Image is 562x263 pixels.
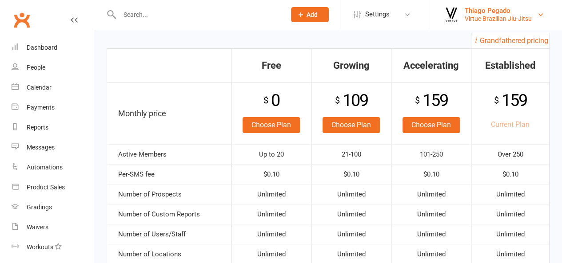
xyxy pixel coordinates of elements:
input: Search... [117,8,280,21]
img: thumb_image1568934240.png [442,6,460,24]
div: Thiago Pegado [465,7,532,15]
td: Unlimited [471,204,550,224]
td: Unlimited [471,224,550,244]
span: Settings [365,4,390,24]
a: Waivers [12,217,94,237]
td: Number of Prospects [107,184,231,204]
sup: $ [494,95,498,106]
th: Free [231,48,311,82]
div: Waivers [27,224,48,231]
a: Clubworx [11,9,33,31]
a: Choose Plan [403,117,460,133]
a: Dashboard [12,38,94,58]
td: $0.10 [391,164,471,184]
p: Monthly price [118,107,227,120]
td: Unlimited [391,204,471,224]
td: Unlimited [391,184,471,204]
div: Dashboard [27,44,57,51]
div: Payments [27,104,55,111]
a: Calendar [12,78,94,98]
a: Payments [12,98,94,118]
a: Choose Plan [243,117,300,133]
div: 0 [236,87,307,114]
div: Reports [27,124,48,131]
th: Established [471,48,550,82]
td: Number of Users/Staff [107,224,231,244]
sup: $ [263,95,267,106]
td: Unlimited [311,224,391,244]
td: Unlimited [231,204,311,224]
div: 159 [476,87,545,114]
div: Automations [27,164,63,171]
td: 101-250 [391,144,471,164]
a: Gradings [12,197,94,217]
a: Workouts [12,237,94,257]
a: People [12,58,94,78]
td: Unlimited [231,184,311,204]
div: Workouts [27,243,53,251]
div: 159 [396,87,466,114]
th: Growing [311,48,391,82]
div: 109 [316,87,387,114]
div: Virtue Brazilian Jiu-Jitsu [465,15,532,23]
a: Product Sales [12,177,94,197]
span: Add [307,11,318,18]
td: Over 250 [471,144,550,164]
td: Up to 20 [231,144,311,164]
div: Gradings [27,204,52,211]
td: Unlimited [311,184,391,204]
td: $0.10 [231,164,311,184]
button: Grandfathered pricing [471,33,550,49]
a: Reports [12,118,94,137]
td: Unlimited [471,184,550,204]
div: Calendar [27,84,52,91]
td: $0.10 [311,164,391,184]
sup: $ [415,95,419,106]
td: Unlimited [231,224,311,244]
div: Product Sales [27,184,65,191]
a: Messages [12,137,94,157]
button: Add [291,7,329,22]
td: Per-SMS fee [107,164,231,184]
sup: $ [335,95,339,106]
div: Messages [27,144,55,151]
td: Unlimited [311,204,391,224]
td: 21-100 [311,144,391,164]
td: Unlimited [391,224,471,244]
div: People [27,64,45,71]
a: Automations [12,157,94,177]
a: Choose Plan [323,117,380,133]
td: $0.10 [471,164,550,184]
th: Accelerating [391,48,471,82]
td: Number of Custom Reports [107,204,231,224]
td: Active Members [107,144,231,164]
